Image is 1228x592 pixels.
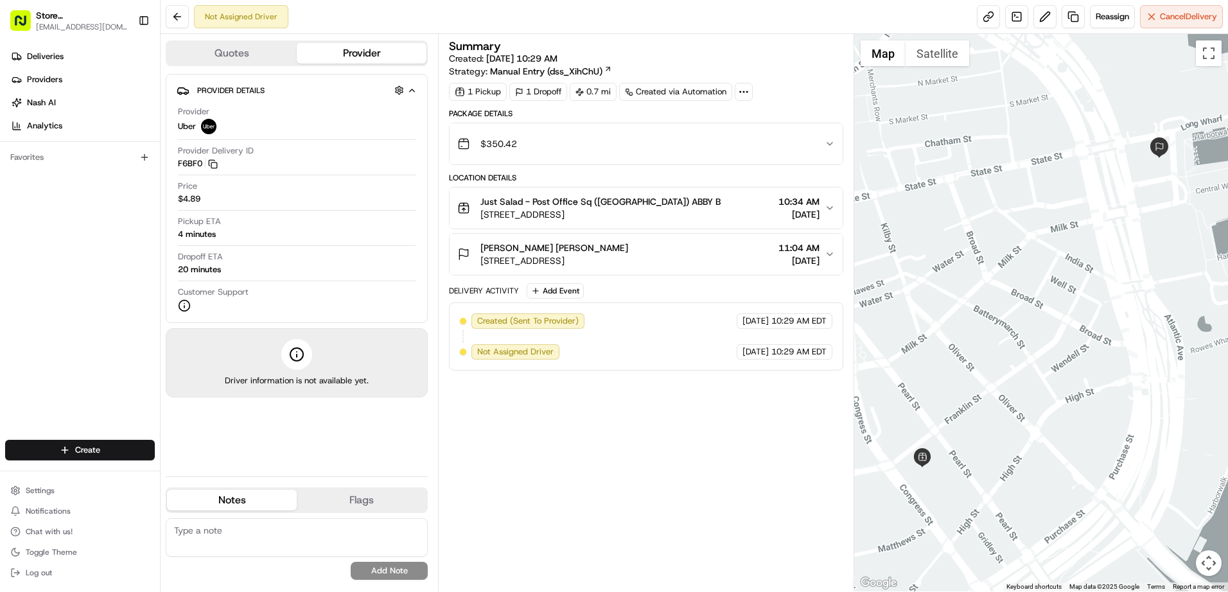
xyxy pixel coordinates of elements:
[450,234,843,275] button: [PERSON_NAME] [PERSON_NAME][STREET_ADDRESS]11:04 AM[DATE]
[173,199,177,209] span: •
[40,199,170,209] span: [PERSON_NAME] [PERSON_NAME]
[480,241,628,254] span: [PERSON_NAME] [PERSON_NAME]
[178,121,196,132] span: Uber
[178,229,216,240] div: 4 minutes
[27,97,56,109] span: Nash AI
[449,65,612,78] div: Strategy:
[297,43,426,64] button: Provider
[36,9,131,22] button: Store [STREET_ADDRESS] ([GEOGRAPHIC_DATA]) (Just Salad)
[480,208,721,221] span: [STREET_ADDRESS]
[742,346,769,358] span: [DATE]
[778,241,820,254] span: 11:04 AM
[199,164,234,180] button: See all
[778,208,820,221] span: [DATE]
[178,145,254,157] span: Provider Delivery ID
[449,109,843,119] div: Package Details
[509,83,567,101] div: 1 Dropoff
[26,547,77,557] span: Toggle Theme
[13,13,39,39] img: Nash
[13,123,36,146] img: 1736555255976-a54dd68f-1ca7-489b-9aae-adbdc363a1c4
[449,83,507,101] div: 1 Pickup
[490,65,612,78] a: Manual Entry (dss_XihChU)
[857,575,900,591] img: Google
[178,264,221,275] div: 20 minutes
[197,85,265,96] span: Provider Details
[5,116,160,136] a: Analytics
[1196,40,1222,66] button: Toggle fullscreen view
[36,22,131,32] button: [EMAIL_ADDRESS][DOMAIN_NAME]
[26,252,98,265] span: Knowledge Base
[477,315,579,327] span: Created (Sent To Provider)
[27,123,50,146] img: 1727276513143-84d647e1-66c0-4f92-a045-3c9f9f5dfd92
[109,254,119,264] div: 💻
[1006,582,1062,591] button: Keyboard shortcuts
[178,193,200,205] span: $4.89
[225,375,369,387] span: Driver information is not available yet.
[297,490,426,510] button: Flags
[13,167,86,177] div: Past conversations
[1196,550,1222,576] button: Map camera controls
[778,254,820,267] span: [DATE]
[1147,583,1165,590] a: Terms
[121,252,206,265] span: API Documentation
[486,53,557,64] span: [DATE] 10:29 AM
[450,123,843,164] button: $350.42
[178,180,197,192] span: Price
[13,254,23,264] div: 📗
[26,200,36,210] img: 1736555255976-a54dd68f-1ca7-489b-9aae-adbdc363a1c4
[167,43,297,64] button: Quotes
[13,51,234,72] p: Welcome 👋
[5,92,160,113] a: Nash AI
[449,52,557,65] span: Created:
[5,46,160,67] a: Deliveries
[1096,11,1129,22] span: Reassign
[178,106,209,118] span: Provider
[178,251,223,263] span: Dropoff ETA
[5,564,155,582] button: Log out
[58,123,211,135] div: Start new chat
[5,482,155,500] button: Settings
[26,506,71,516] span: Notifications
[771,346,827,358] span: 10:29 AM EDT
[26,485,55,496] span: Settings
[480,137,517,150] span: $350.42
[1140,5,1223,28] button: CancelDelivery
[5,147,155,168] div: Favorites
[91,283,155,293] a: Powered byPylon
[480,195,721,208] span: Just Salad - Post Office Sq ([GEOGRAPHIC_DATA]) ABBY B
[778,195,820,208] span: 10:34 AM
[619,83,732,101] a: Created via Automation
[5,69,160,90] a: Providers
[5,543,155,561] button: Toggle Theme
[449,173,843,183] div: Location Details
[771,315,827,327] span: 10:29 AM EDT
[178,158,218,170] button: F6BF0
[8,247,103,270] a: 📗Knowledge Base
[27,120,62,132] span: Analytics
[5,5,133,36] button: Store [STREET_ADDRESS] ([GEOGRAPHIC_DATA]) (Just Salad)[EMAIL_ADDRESS][DOMAIN_NAME]
[27,51,64,62] span: Deliveries
[480,254,628,267] span: [STREET_ADDRESS]
[477,346,554,358] span: Not Assigned Driver
[180,199,206,209] span: [DATE]
[1090,5,1135,28] button: Reassign
[449,286,519,296] div: Delivery Activity
[1069,583,1139,590] span: Map data ©2025 Google
[103,247,211,270] a: 💻API Documentation
[906,40,969,66] button: Show satellite imagery
[450,187,843,229] button: Just Salad - Post Office Sq ([GEOGRAPHIC_DATA]) ABBY B[STREET_ADDRESS]10:34 AM[DATE]
[857,575,900,591] a: Open this area in Google Maps (opens a new window)
[58,135,177,146] div: We're available if you need us!
[570,83,617,101] div: 0.7 mi
[742,315,769,327] span: [DATE]
[5,502,155,520] button: Notifications
[128,284,155,293] span: Pylon
[27,74,62,85] span: Providers
[13,187,33,207] img: Joana Marie Avellanoza
[527,283,584,299] button: Add Event
[5,523,155,541] button: Chat with us!
[1160,11,1217,22] span: Cancel Delivery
